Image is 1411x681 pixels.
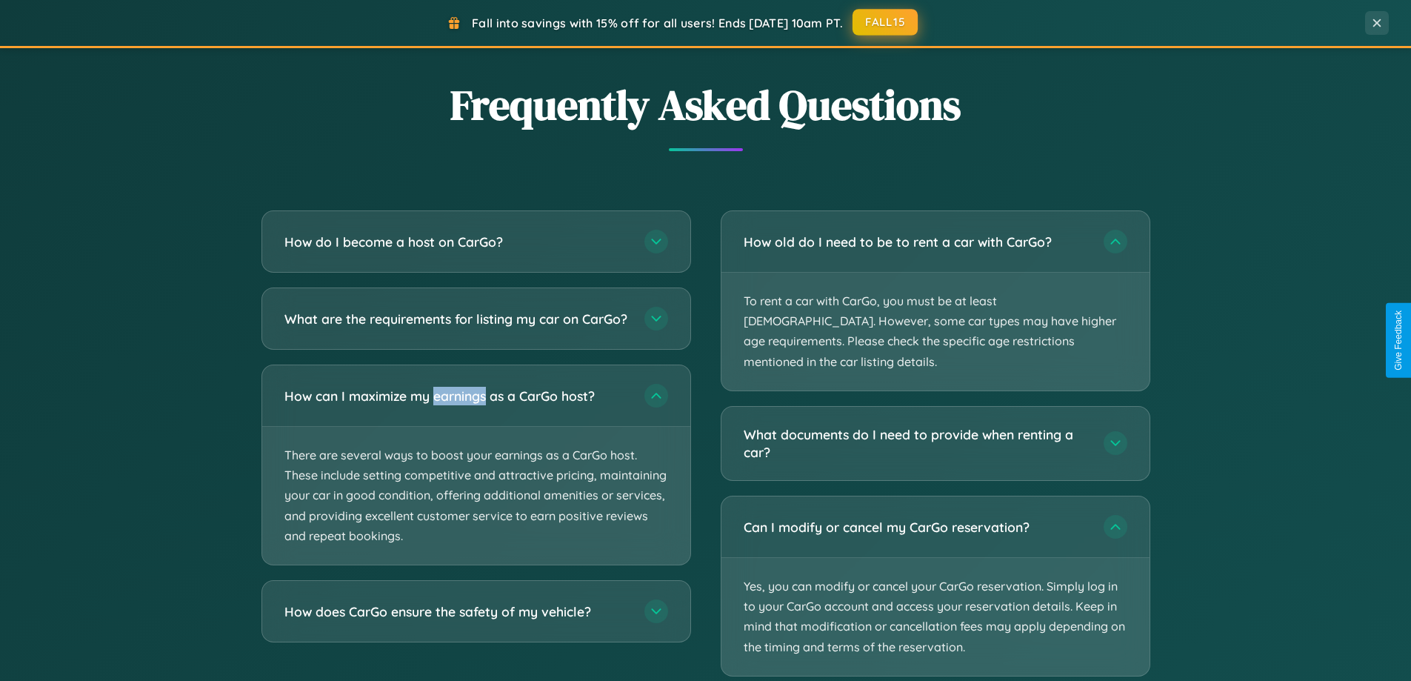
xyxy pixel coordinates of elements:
[284,233,630,251] h3: How do I become a host on CarGo?
[744,233,1089,251] h3: How old do I need to be to rent a car with CarGo?
[284,602,630,621] h3: How does CarGo ensure the safety of my vehicle?
[472,16,843,30] span: Fall into savings with 15% off for all users! Ends [DATE] 10am PT.
[721,273,1150,391] p: To rent a car with CarGo, you must be at least [DEMOGRAPHIC_DATA]. However, some car types may ha...
[744,425,1089,462] h3: What documents do I need to provide when renting a car?
[853,9,918,36] button: FALL15
[261,76,1150,133] h2: Frequently Asked Questions
[284,310,630,328] h3: What are the requirements for listing my car on CarGo?
[744,518,1089,537] h3: Can I modify or cancel my CarGo reservation?
[284,387,630,405] h3: How can I maximize my earnings as a CarGo host?
[721,558,1150,676] p: Yes, you can modify or cancel your CarGo reservation. Simply log in to your CarGo account and acc...
[1393,310,1404,371] div: Give Feedback
[262,427,690,565] p: There are several ways to boost your earnings as a CarGo host. These include setting competitive ...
